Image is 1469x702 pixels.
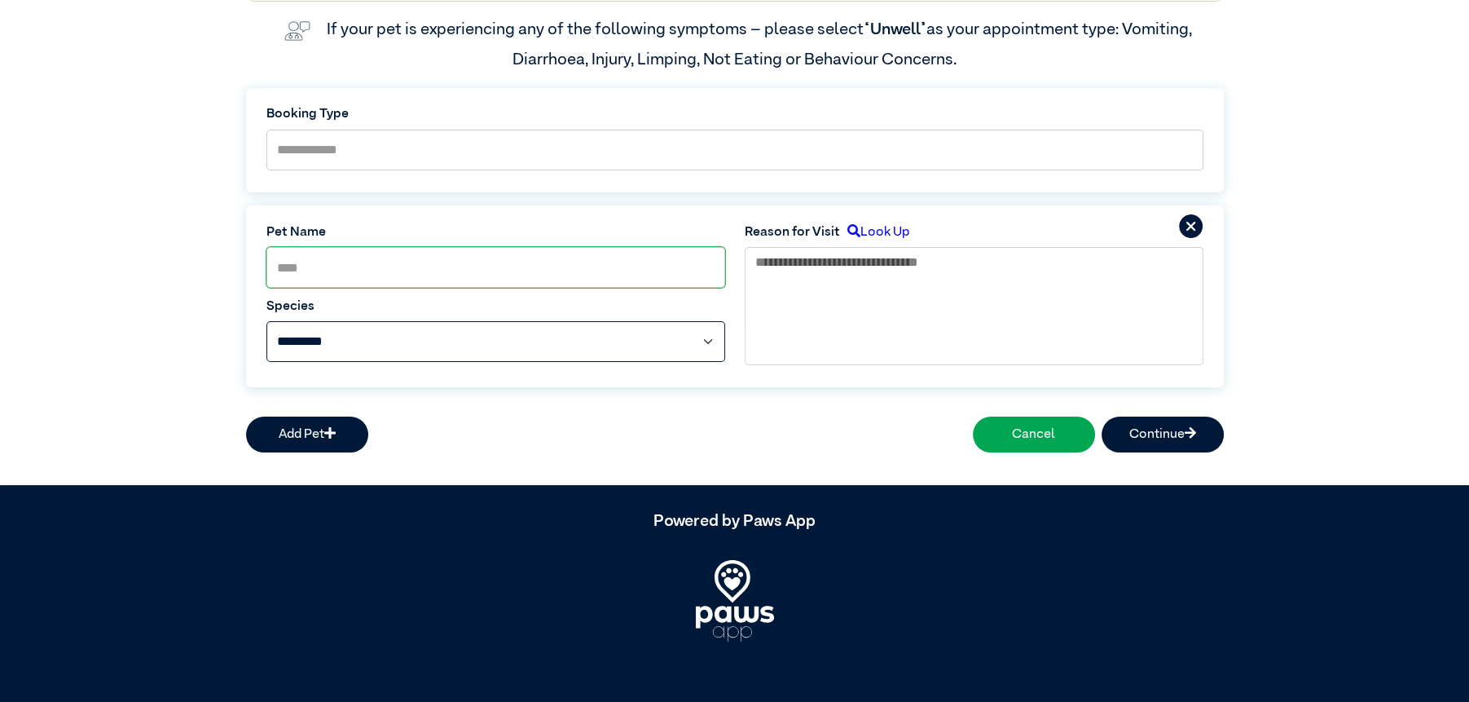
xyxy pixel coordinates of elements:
[745,223,840,242] label: Reason for Visit
[266,297,725,316] label: Species
[973,417,1095,453] button: Cancel
[266,223,725,242] label: Pet Name
[246,511,1224,531] h5: Powered by Paws App
[696,560,774,642] img: PawsApp
[840,223,909,242] label: Look Up
[278,15,317,47] img: vet
[864,21,926,38] span: “Unwell”
[1102,417,1224,453] button: Continue
[246,417,368,453] button: Add Pet
[327,21,1195,67] label: If your pet is experiencing any of the following symptoms – please select as your appointment typ...
[266,104,1203,124] label: Booking Type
